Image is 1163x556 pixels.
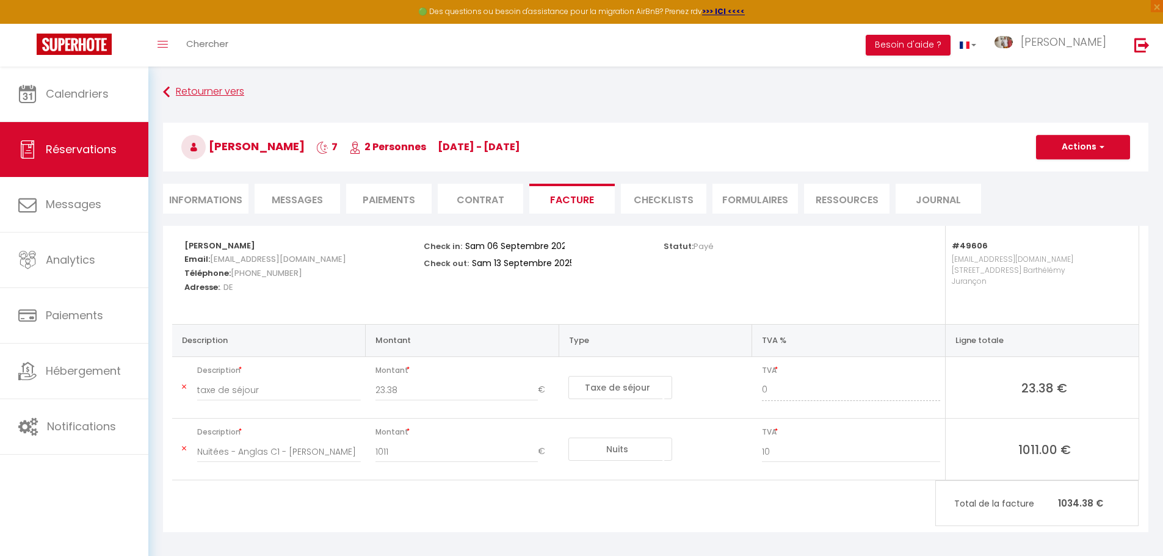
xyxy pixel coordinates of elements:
th: Type [559,324,752,356]
span: 2 Personnes [349,140,426,154]
li: Contrat [438,184,523,214]
strong: #49606 [952,240,988,251]
span: € [538,441,554,463]
span: [EMAIL_ADDRESS][DOMAIN_NAME] [210,250,346,268]
span: 1011.00 € [955,441,1134,458]
li: Facture [529,184,615,214]
img: logout [1134,37,1150,52]
span: Description [197,424,361,441]
span: Calendriers [46,86,109,101]
a: >>> ICI <<<< [702,6,745,16]
strong: Adresse: [184,281,220,293]
span: Messages [46,197,101,212]
th: Ligne totale [945,324,1139,356]
p: Statut: [664,238,714,252]
img: ... [995,36,1013,48]
button: Actions [1036,135,1130,159]
span: . DE [220,278,233,296]
th: Montant [366,324,559,356]
span: Notifications [47,419,116,434]
li: Ressources [804,184,889,214]
button: Besoin d'aide ? [866,35,951,56]
span: Analytics [46,252,95,267]
span: [DATE] - [DATE] [438,140,520,154]
strong: Téléphone: [184,267,231,279]
span: Total de la facture [954,497,1058,510]
th: TVA % [752,324,946,356]
th: Description [172,324,366,356]
span: 23.38 € [955,379,1134,396]
p: Check out: [424,255,469,269]
span: Réservations [46,142,117,157]
span: Chercher [186,37,228,50]
strong: [PERSON_NAME] [184,240,255,251]
span: [PERSON_NAME] [181,139,305,154]
li: CHECKLISTS [621,184,706,214]
span: Hébergement [46,363,121,378]
li: FORMULAIRES [712,184,798,214]
li: Journal [896,184,981,214]
li: Paiements [346,184,432,214]
span: TVA [762,362,940,379]
a: Chercher [177,24,237,67]
span: Messages [272,193,323,207]
span: Description [197,362,361,379]
a: Retourner vers [163,81,1148,103]
span: Montant [375,362,554,379]
img: Super Booking [37,34,112,55]
span: [PHONE_NUMBER] [231,264,302,282]
span: 7 [316,140,338,154]
span: Paiements [46,308,103,323]
a: ... [PERSON_NAME] [985,24,1121,67]
p: [EMAIL_ADDRESS][DOMAIN_NAME] [STREET_ADDRESS] Barthélémy Jurançon [952,251,1126,312]
p: 1034.38 € [936,490,1138,516]
p: Check in: [424,238,462,252]
span: € [538,379,554,401]
strong: Email: [184,253,210,265]
span: [PERSON_NAME] [1021,34,1106,49]
span: Montant [375,424,554,441]
span: TVA [762,424,940,441]
li: Informations [163,184,248,214]
span: Payé [694,240,714,252]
